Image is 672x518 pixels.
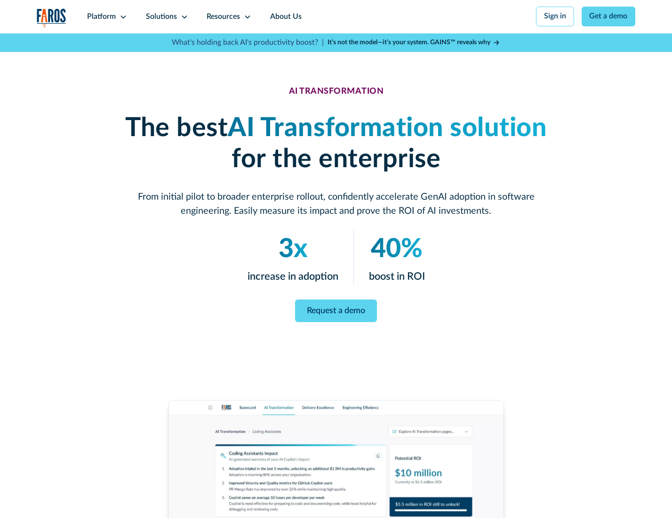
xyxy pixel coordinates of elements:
[368,269,424,284] p: boost in ROI
[536,7,574,26] a: Sign in
[37,8,67,28] img: Logo of the analytics and reporting company Faros.
[582,7,636,26] a: Get a demo
[146,11,177,23] div: Solutions
[172,37,324,49] p: What's holding back AI's productivity boost? |
[125,115,228,141] strong: The best
[112,190,560,219] p: From initial pilot to broader enterprise rollout, confidently accelerate GenAI adoption in softwa...
[87,11,116,23] div: Platform
[37,8,67,28] a: home
[371,236,423,262] em: 40%
[248,269,338,284] p: increase in adoption
[228,115,547,141] em: AI Transformation solution
[295,299,377,323] a: Request a demo
[328,39,490,46] strong: It’s not the model—it’s your system. GAINS™ reveals why
[288,86,384,96] div: AI TRANSFORMATION
[207,11,240,23] div: Resources
[278,236,307,262] em: 3x
[328,38,501,48] a: It’s not the model—it’s your system. GAINS™ reveals why
[232,146,440,172] strong: for the enterprise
